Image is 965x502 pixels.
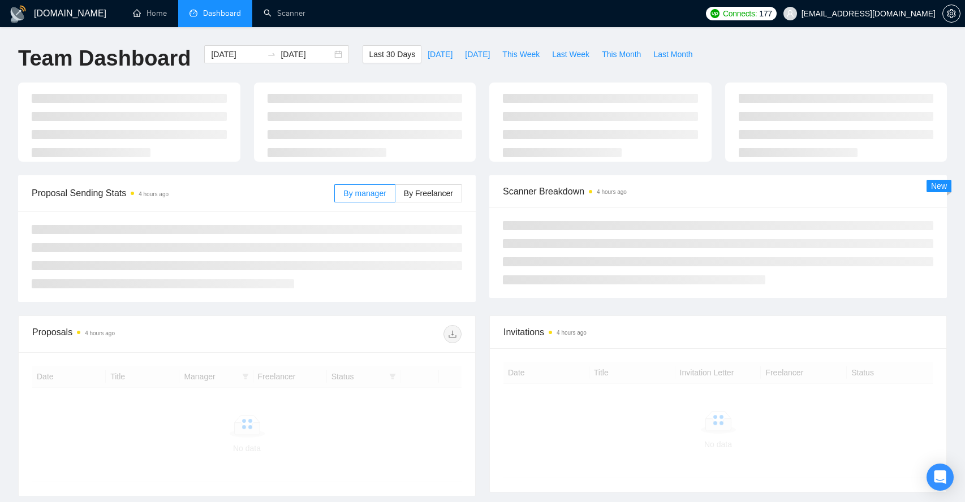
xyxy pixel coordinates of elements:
[597,189,627,195] time: 4 hours ago
[404,189,453,198] span: By Freelancer
[363,45,421,63] button: Last 30 Days
[267,50,276,59] span: to
[931,181,947,191] span: New
[546,45,596,63] button: Last Week
[85,330,115,336] time: 4 hours ago
[421,45,459,63] button: [DATE]
[596,45,647,63] button: This Month
[203,8,241,18] span: Dashboard
[32,186,334,200] span: Proposal Sending Stats
[428,48,453,60] span: [DATE]
[759,7,772,20] span: 177
[653,48,692,60] span: Last Month
[18,45,191,72] h1: Team Dashboard
[943,9,960,18] span: setting
[927,464,954,491] div: Open Intercom Messenger
[502,48,540,60] span: This Week
[557,330,587,336] time: 4 hours ago
[459,45,496,63] button: [DATE]
[465,48,490,60] span: [DATE]
[139,191,169,197] time: 4 hours ago
[552,48,589,60] span: Last Week
[710,9,720,18] img: upwork-logo.png
[9,5,27,23] img: logo
[211,48,262,60] input: Start date
[723,7,757,20] span: Connects:
[133,8,167,18] a: homeHome
[602,48,641,60] span: This Month
[343,189,386,198] span: By manager
[496,45,546,63] button: This Week
[264,8,305,18] a: searchScanner
[32,325,247,343] div: Proposals
[647,45,699,63] button: Last Month
[267,50,276,59] span: swap-right
[281,48,332,60] input: End date
[942,9,960,18] a: setting
[189,9,197,17] span: dashboard
[369,48,415,60] span: Last 30 Days
[503,184,933,198] span: Scanner Breakdown
[786,10,794,18] span: user
[942,5,960,23] button: setting
[503,325,933,339] span: Invitations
